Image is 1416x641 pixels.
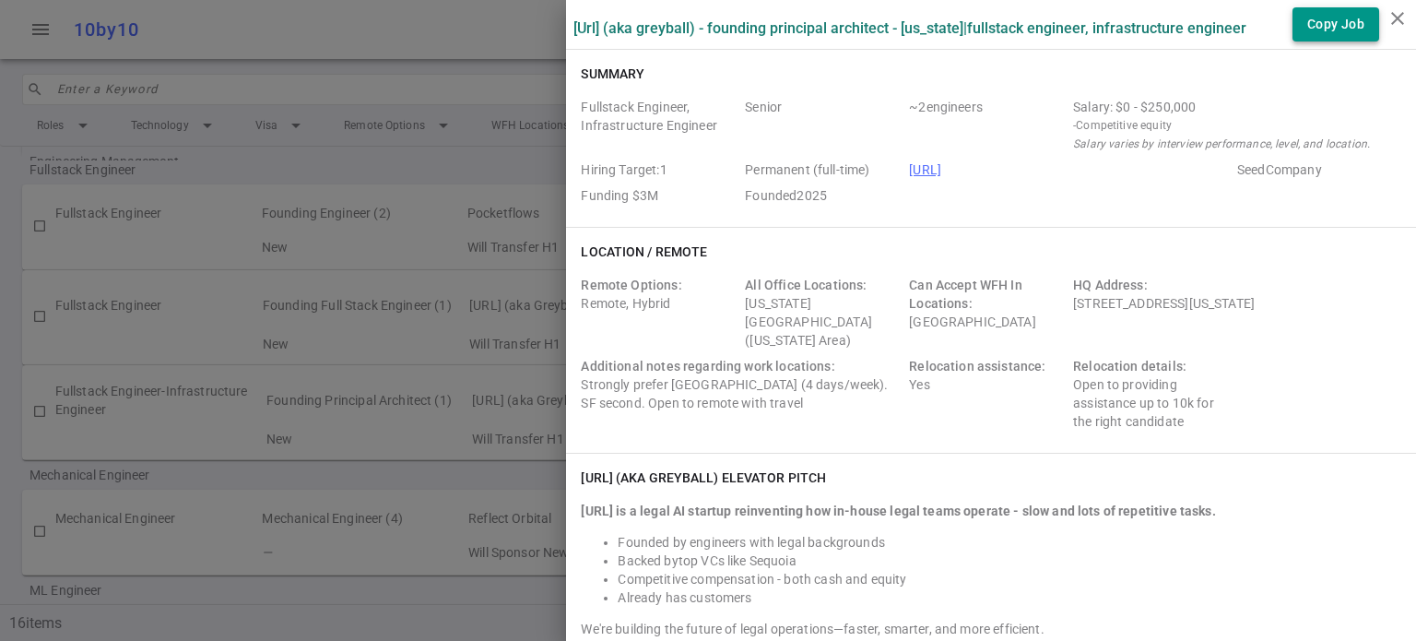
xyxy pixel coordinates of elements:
label: [URL] (aka Greyball) - Founding Principal Architect - [US_STATE] | Fullstack Engineer, Infrastruc... [573,19,1246,37]
li: Founded by engineers with legal backgrounds [618,533,1401,552]
span: Already has customers [618,590,751,605]
h6: Summary [581,65,644,83]
button: Copy Job [1292,7,1379,42]
div: Salary Range [1073,98,1394,116]
span: Can Accept WFH In Locations: [909,278,1022,311]
small: - Competitive equity [1073,116,1394,135]
span: Employer Stage e.g. Series A [1237,160,1394,179]
span: Company URL [909,160,1230,179]
span: Roles [581,98,737,153]
i: Salary varies by interview performance, level, and location. [1073,137,1370,150]
span: Relocation assistance: [909,359,1045,374]
div: Open to providing assistance up to 10k for the right candidate [1073,357,1230,431]
span: Team Count [909,98,1066,153]
h6: [URL] (aka Greyball) elevator pitch [581,469,826,487]
i: close [1386,7,1409,30]
span: Relocation details: [1073,359,1186,374]
div: We're building the future of legal operations—faster, smarter, and more efficient. [581,620,1401,638]
span: Employer Founding [581,186,737,205]
span: Employer Founded [745,186,902,205]
span: Hiring Target [581,160,737,179]
span: Competitive compensation - both cash and equity [618,572,906,587]
a: [URL] [909,162,941,177]
div: [STREET_ADDRESS][US_STATE] [1073,276,1394,350]
div: Yes [909,357,1066,431]
li: top VCs like Sequoia [618,552,1401,570]
div: Strongly prefer [GEOGRAPHIC_DATA] (4 days/week). SF second. Open to remote with travel [581,357,902,431]
span: HQ Address: [1073,278,1148,292]
span: Remote Options: [581,278,681,292]
div: Remote, Hybrid [581,276,737,350]
div: [US_STATE][GEOGRAPHIC_DATA] ([US_STATE] Area) [745,276,902,350]
span: Level [745,98,902,153]
strong: [URL] is a legal AI startup reinventing how in-house legal teams operate - slow and lots of repet... [581,504,1215,518]
h6: Location / Remote [581,243,707,261]
span: Additional notes regarding work locations: [581,359,834,374]
span: Backed by [618,553,678,568]
span: All Office Locations: [745,278,867,292]
span: Job Type [745,160,902,179]
div: [GEOGRAPHIC_DATA] [909,276,1066,350]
